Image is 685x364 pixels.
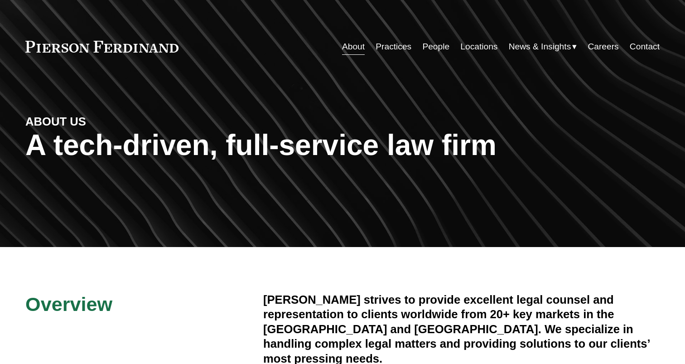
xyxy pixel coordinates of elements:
[25,129,660,162] h1: A tech-driven, full-service law firm
[422,38,449,55] a: People
[509,39,571,55] span: News & Insights
[588,38,618,55] a: Careers
[630,38,660,55] a: Contact
[25,293,112,315] span: Overview
[509,38,577,55] a: folder dropdown
[342,38,365,55] a: About
[460,38,497,55] a: Locations
[25,115,86,128] strong: ABOUT US
[376,38,411,55] a: Practices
